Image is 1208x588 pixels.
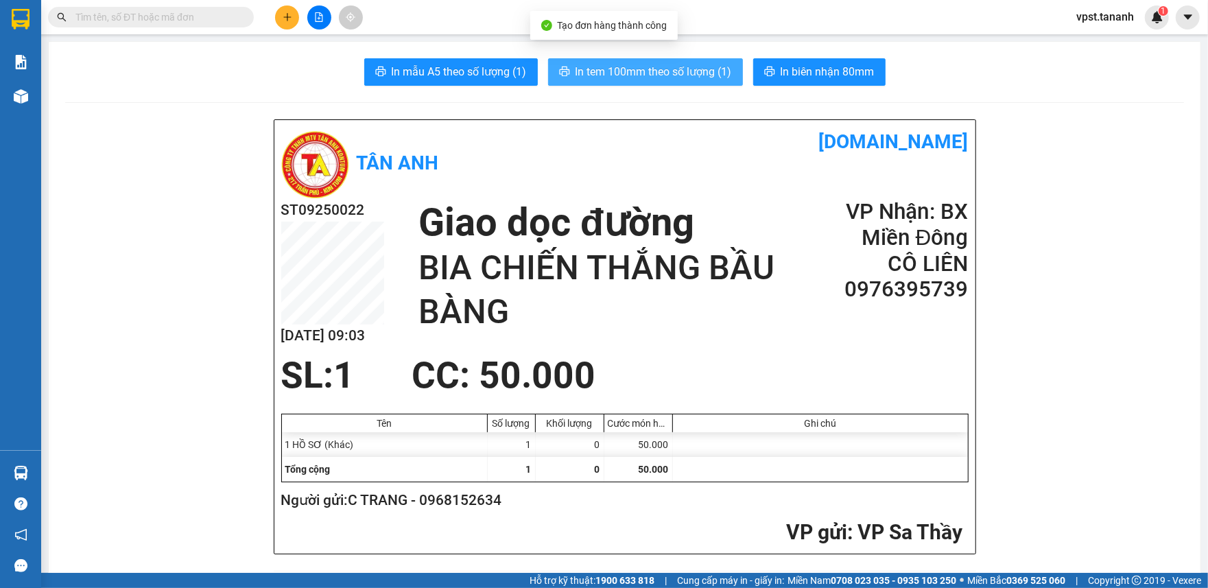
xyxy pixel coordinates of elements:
[281,489,963,512] h2: Người gửi: C TRANG - 0968152634
[1161,6,1165,16] span: 1
[536,432,604,457] div: 0
[281,354,334,397] span: SL:
[403,355,604,396] div: CC : 50.000
[57,12,67,22] span: search
[967,573,1065,588] span: Miền Bắc
[753,58,886,86] button: printerIn biên nhận 80mm
[346,12,355,22] span: aim
[375,66,386,79] span: printer
[14,55,28,69] img: solution-icon
[665,573,667,588] span: |
[764,66,775,79] span: printer
[418,199,803,246] h1: Giao dọc đường
[558,20,667,31] span: Tạo đơn hàng thành công
[677,573,784,588] span: Cung cấp máy in - giấy in:
[357,152,439,174] b: Tân Anh
[285,464,331,475] span: Tổng cộng
[14,559,27,572] span: message
[787,520,848,544] span: VP gửi
[831,575,956,586] strong: 0708 023 035 - 0935 103 250
[819,130,969,153] b: [DOMAIN_NAME]
[608,418,669,429] div: Cước món hàng
[539,418,600,429] div: Khối lượng
[1065,8,1145,25] span: vpst.tananh
[75,10,237,25] input: Tìm tên, số ĐT hoặc mã đơn
[14,466,28,480] img: warehouse-icon
[803,251,968,277] h2: CÔ LIÊN
[334,354,355,397] span: 1
[281,325,384,347] h2: [DATE] 09:03
[676,418,964,429] div: Ghi chú
[781,63,875,80] span: In biên nhận 80mm
[283,12,292,22] span: plus
[364,58,538,86] button: printerIn mẫu A5 theo số lượng (1)
[314,12,324,22] span: file-add
[1132,576,1141,585] span: copyright
[604,432,673,457] div: 50.000
[281,199,384,222] h2: ST09250022
[559,66,570,79] span: printer
[14,497,27,510] span: question-circle
[281,130,350,199] img: logo.jpg
[418,246,803,333] h1: BIA CHIẾN THẮNG BẦU BÀNG
[576,63,732,80] span: In tem 100mm theo số lượng (1)
[960,578,964,583] span: ⚪️
[548,58,743,86] button: printerIn tem 100mm theo số lượng (1)
[803,277,968,303] h2: 0976395739
[14,89,28,104] img: warehouse-icon
[1006,575,1065,586] strong: 0369 525 060
[639,464,669,475] span: 50.000
[541,20,552,31] span: check-circle
[491,418,532,429] div: Số lượng
[392,63,527,80] span: In mẫu A5 theo số lượng (1)
[488,432,536,457] div: 1
[281,519,963,547] h2: : VP Sa Thầy
[1176,5,1200,30] button: caret-down
[12,9,29,30] img: logo-vxr
[526,464,532,475] span: 1
[1182,11,1194,23] span: caret-down
[285,418,484,429] div: Tên
[530,573,654,588] span: Hỗ trợ kỹ thuật:
[14,528,27,541] span: notification
[595,464,600,475] span: 0
[1076,573,1078,588] span: |
[1159,6,1168,16] sup: 1
[339,5,363,30] button: aim
[803,199,968,251] h2: VP Nhận: BX Miền Đông
[787,573,956,588] span: Miền Nam
[282,432,488,457] div: 1 HỒ SƠ (Khác)
[275,5,299,30] button: plus
[595,575,654,586] strong: 1900 633 818
[307,5,331,30] button: file-add
[1151,11,1163,23] img: icon-new-feature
